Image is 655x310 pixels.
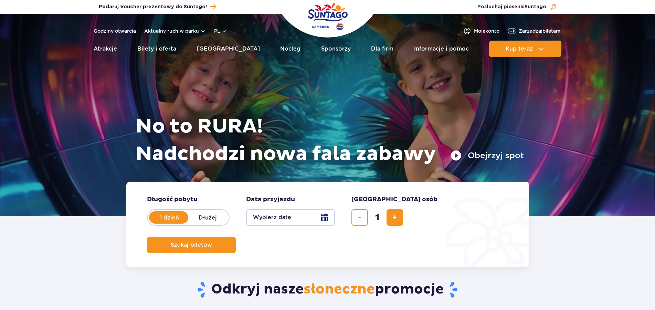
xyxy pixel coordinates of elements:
[147,237,236,253] button: Szukaj biletów
[94,41,117,57] a: Atrakcje
[246,209,335,226] button: Wybierz datę
[136,113,524,168] h1: No to RURA! Nadchodzi nowa fala zabawy
[126,281,529,299] h2: Odkryj nasze promocje
[126,182,529,267] form: Planowanie wizyty w Park of Poland
[351,195,437,204] span: [GEOGRAPHIC_DATA] osób
[489,41,561,57] button: Kup teraz
[197,41,260,57] a: [GEOGRAPHIC_DATA]
[351,209,368,226] button: usuń bilet
[508,27,562,35] a: Zarządzajbiletami
[414,41,469,57] a: Informacje i pomoc
[137,41,176,57] a: Bilety i oferta
[371,41,393,57] a: Dla firm
[451,150,524,161] button: Obejrzyj spot
[214,28,227,34] button: pl
[519,28,562,34] span: Zarządzaj biletami
[506,46,533,52] span: Kup teraz
[477,3,557,10] button: Posłuchaj piosenkiSuntago
[525,4,546,9] span: Suntago
[280,41,300,57] a: Nocleg
[304,281,375,298] span: słoneczne
[99,3,207,10] span: Podaruj Voucher prezentowy do Suntago!
[144,28,206,34] button: Aktualny ruch w parku
[246,195,295,204] span: Data przyjazdu
[147,195,198,204] span: Długość pobytu
[321,41,351,57] a: Sponsorzy
[474,28,499,34] span: Moje konto
[94,28,136,34] a: Godziny otwarcia
[188,210,228,225] label: Dłużej
[99,2,216,11] a: Podaruj Voucher prezentowy do Suntago!
[463,27,499,35] a: Mojekonto
[171,242,212,248] span: Szukaj biletów
[150,210,189,225] label: 1 dzień
[387,209,403,226] button: dodaj bilet
[477,3,546,10] span: Posłuchaj piosenki
[369,209,385,226] input: liczba biletów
